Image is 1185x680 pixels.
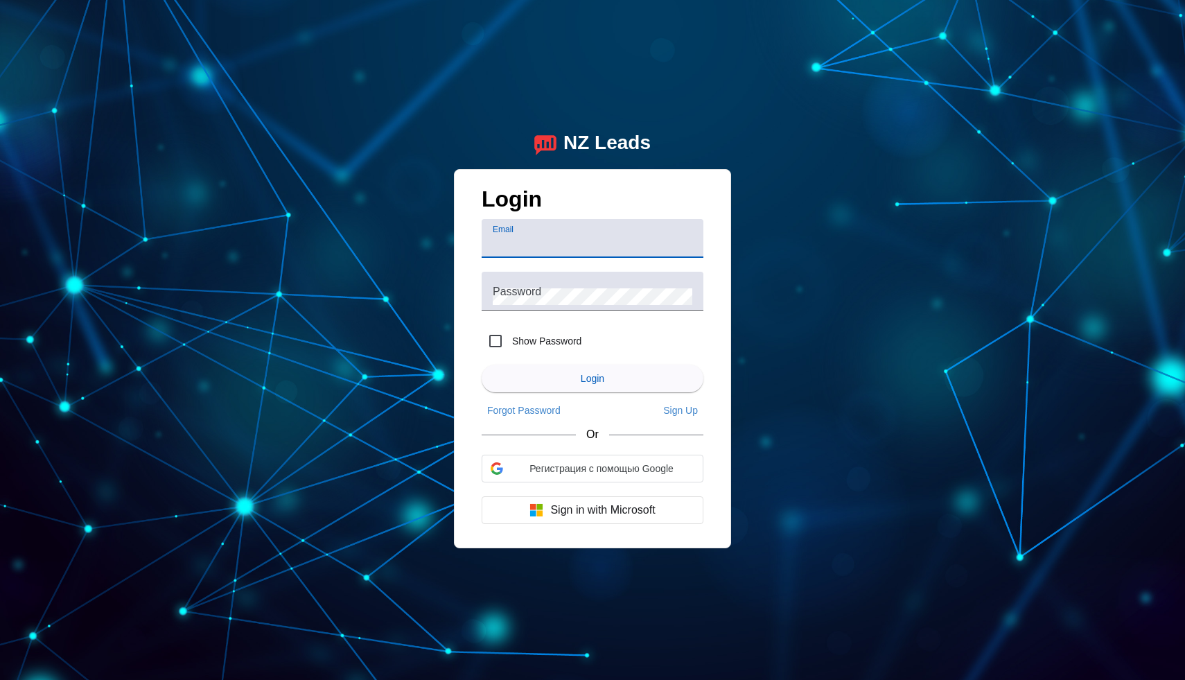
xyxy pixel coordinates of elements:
span: Регистрация с помощью Google [509,463,694,474]
button: Login [482,365,703,392]
img: logo [534,132,556,155]
a: logoNZ Leads [534,132,651,155]
button: Sign in with Microsoft [482,496,703,524]
mat-label: Password [493,285,541,297]
label: Show Password [509,334,581,348]
img: Microsoft logo [529,503,543,517]
span: Or [586,428,599,441]
span: Sign Up [663,405,698,416]
div: Регистрация с помощью Google [482,455,703,482]
div: NZ Leads [563,132,651,155]
span: Login [581,373,604,384]
h1: Login [482,186,703,219]
mat-label: Email [493,225,513,234]
span: Forgot Password [487,405,561,416]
